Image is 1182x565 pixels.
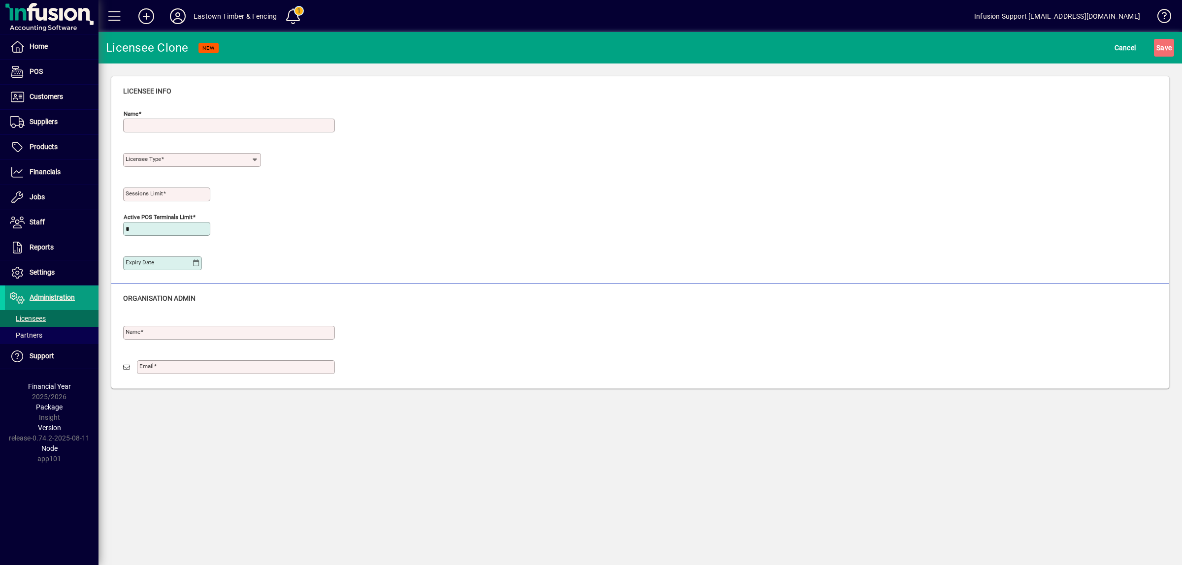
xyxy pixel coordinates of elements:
span: Customers [30,93,63,100]
a: Jobs [5,185,98,210]
mat-label: Name [124,110,138,117]
span: Settings [30,268,55,276]
span: Partners [10,331,42,339]
a: Partners [5,327,98,344]
span: Administration [30,293,75,301]
a: Staff [5,210,98,235]
span: Organisation Admin [123,294,196,302]
a: Knowledge Base [1150,2,1170,34]
a: Suppliers [5,110,98,134]
button: Cancel [1112,39,1139,57]
button: Profile [162,7,194,25]
a: Financials [5,160,98,185]
span: Support [30,352,54,360]
mat-label: Licensee Type [126,156,161,162]
span: Version [38,424,61,432]
mat-label: Expiry date [126,259,154,266]
a: Support [5,344,98,369]
span: Node [41,444,58,452]
a: POS [5,60,98,84]
span: Staff [30,218,45,226]
a: Reports [5,235,98,260]
mat-label: Email [139,363,154,370]
span: POS [30,67,43,75]
div: Infusion Support [EMAIL_ADDRESS][DOMAIN_NAME] [974,8,1140,24]
span: Cancel [1115,40,1136,56]
span: Licensee Info [123,87,171,95]
span: Licensees [10,314,46,322]
span: Home [30,42,48,50]
span: Financial Year [28,382,71,390]
span: Jobs [30,193,45,201]
a: Settings [5,260,98,285]
span: ave [1156,40,1172,56]
mat-label: Active POS Terminals Limit [124,214,193,220]
a: Customers [5,85,98,109]
span: Financials [30,168,61,176]
a: Home [5,34,98,59]
span: S [1156,44,1160,52]
button: Add [131,7,162,25]
button: Save [1154,39,1174,57]
span: Package [36,403,63,411]
div: Eastown Timber & Fencing [194,8,277,24]
a: Licensees [5,310,98,327]
div: Licensee Clone [106,40,189,56]
span: Suppliers [30,118,58,126]
span: NEW [202,45,215,51]
span: Reports [30,243,54,251]
span: Products [30,143,58,151]
mat-label: Sessions Limit [126,190,163,197]
mat-label: Name [126,328,140,335]
a: Products [5,135,98,159]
